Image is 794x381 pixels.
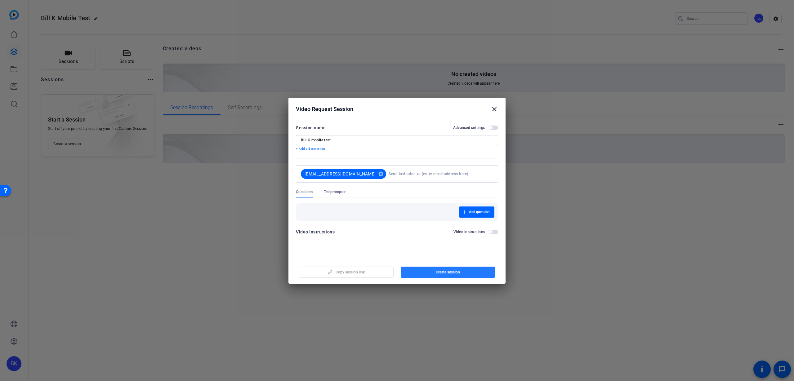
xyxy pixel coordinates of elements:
[459,206,494,218] button: Add question
[453,125,485,130] h2: Advanced settings
[296,124,326,131] div: Session name
[436,270,460,275] span: Create session
[305,171,376,177] span: [EMAIL_ADDRESS][DOMAIN_NAME]
[469,210,489,215] span: Add question
[389,168,491,180] input: Send invitation to (enter email address here)
[301,138,493,143] input: Enter Session Name
[296,105,498,113] div: Video Request Session
[296,146,498,151] p: + Add a description
[296,228,335,236] div: Video Instructions
[491,105,498,113] mat-icon: close
[401,267,495,278] button: Create session
[324,189,346,194] span: Teleprompter
[376,171,386,177] mat-icon: cancel
[296,189,313,194] span: Questions
[453,229,485,234] h2: Video Instructions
